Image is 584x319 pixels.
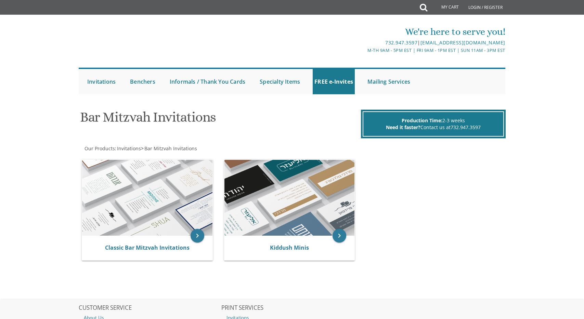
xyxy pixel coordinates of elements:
[117,145,141,152] span: Invitations
[128,69,157,94] a: Benchers
[221,25,505,39] div: We're here to serve you!
[420,39,505,46] a: [EMAIL_ADDRESS][DOMAIN_NAME]
[168,69,247,94] a: Informals / Thank You Cards
[105,244,190,251] a: Classic Bar Mitzvah Invitations
[333,229,346,242] a: keyboard_arrow_right
[116,145,141,152] a: Invitations
[221,39,505,47] div: |
[313,69,355,94] a: FREE e-Invites
[385,39,417,46] a: 732.947.3597
[79,145,292,152] div: :
[366,69,412,94] a: Mailing Services
[141,145,197,152] span: >
[270,244,309,251] a: Kiddush Minis
[84,145,115,152] a: Our Products
[386,124,420,130] span: Need it faster?
[80,110,359,130] h1: Bar Mitzvah Invitations
[427,1,464,14] a: My Cart
[144,145,197,152] a: Bar Mitzvah Invitations
[221,47,505,54] div: M-Th 9am - 5pm EST | Fri 9am - 1pm EST | Sun 11am - 3pm EST
[363,111,504,137] div: 2-3 weeks Contact us at
[402,117,442,124] span: Production Time:
[82,160,212,236] img: Classic Bar Mitzvah Invitations
[224,160,355,236] img: Kiddush Minis
[79,305,220,311] h2: CUSTOMER SERVICE
[258,69,302,94] a: Specialty Items
[86,69,117,94] a: Invitations
[221,305,363,311] h2: PRINT SERVICES
[191,229,204,242] a: keyboard_arrow_right
[451,124,481,130] a: 732.947.3597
